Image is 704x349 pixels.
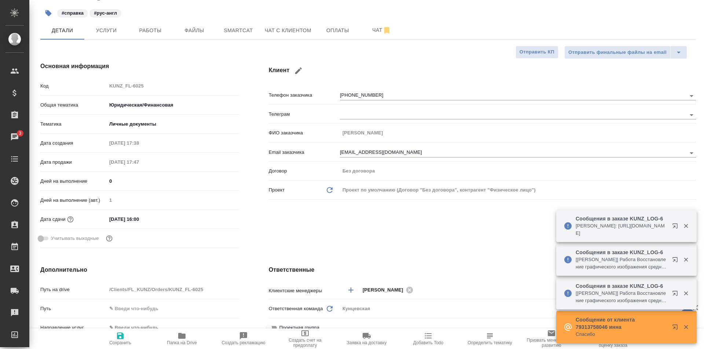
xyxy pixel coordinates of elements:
button: Заявка на доставку [336,328,397,349]
input: ✎ Введи что-нибудь [107,176,239,186]
button: Закрыть [678,290,693,297]
button: Добавить менеджера [342,281,360,299]
span: Оплаты [320,26,355,35]
p: [[PERSON_NAME]] Работа Восстановление графического изображения средней сложности. статус "Выполнен" [576,290,667,304]
p: Сообщения в заказе KUNZ_LOG-6 [576,215,667,222]
span: 3 [14,130,26,137]
button: Сохранить [89,328,151,349]
p: Email заказчика [269,149,340,156]
button: Открыть в новой вкладке [668,252,685,270]
h4: Основная информация [40,62,239,71]
h4: Клиент [269,62,696,79]
button: Open [686,148,697,158]
p: Путь [40,305,107,312]
button: Open [686,91,697,101]
button: Закрыть [678,223,693,229]
p: Код [40,82,107,90]
span: справка [56,10,89,16]
button: Отправить финальные файлы на email [564,46,671,59]
button: Выбери, если сб и вс нужно считать рабочими днями для выполнения заказа. [104,234,114,243]
span: Детали [45,26,80,35]
div: Личные документы [107,118,239,130]
button: Отправить КП [516,46,558,59]
div: [PERSON_NAME] [363,285,415,294]
p: Дата сдачи [40,216,66,223]
input: Пустое поле [107,81,239,91]
span: Папка на Drive [167,340,197,345]
p: Общая тематика [40,101,107,109]
button: Добавить тэг [40,5,56,21]
button: Если добавить услуги и заполнить их объемом, то дата рассчитается автоматически [66,215,75,224]
span: Создать рекламацию [222,340,265,345]
div: Кунцевская [340,302,696,315]
span: Работы [133,26,168,35]
span: Учитывать выходные [51,235,99,242]
button: Призвать менеджера по развитию [521,328,582,349]
input: Пустое поле [107,284,239,295]
p: Путь на drive [40,286,107,293]
button: Закрыть [678,256,693,263]
h4: Ответственные [269,266,696,274]
p: #справка [62,10,84,17]
p: Клиентские менеджеры [269,287,340,294]
button: Определить тематику [459,328,521,349]
input: Пустое поле [340,166,696,176]
button: Закрыть [678,324,693,330]
span: Заявка на доставку [347,340,386,345]
p: Ответственная команда [269,305,323,312]
input: Пустое поле [107,195,239,205]
input: Пустое поле [107,157,171,167]
p: Сообщение от клиента 79313758046 инна [576,316,667,331]
p: Дней на выполнение [40,178,107,185]
h4: Дополнительно [40,266,239,274]
p: Направление услуг [40,324,107,331]
span: Отправить финальные файлы на email [568,48,667,57]
p: Проект [269,186,285,194]
span: Сохранить [109,340,131,345]
p: Телеграм [269,111,340,118]
p: ФИО заказчика [269,129,340,137]
button: Open [686,110,697,120]
span: Smartcat [221,26,256,35]
div: split button [564,46,687,59]
span: Создать счет на предоплату [279,338,331,348]
p: Дата создания [40,140,107,147]
span: Чат [364,26,399,35]
button: Создать счет на предоплату [274,328,336,349]
p: [[PERSON_NAME]] Работа Восстановление графического изображения средней сложности. статус "Сдан" [576,256,667,271]
p: Договор [269,167,340,175]
p: #рус-англ [94,10,117,17]
span: Определить тематику [467,340,512,345]
span: Файлы [177,26,212,35]
p: Дата продажи [40,159,107,166]
div: Юридическая/Финансовая [107,99,239,111]
button: Открыть в новой вкладке [668,286,685,304]
p: Телефон заказчика [269,92,340,99]
p: Спасибо [576,331,667,338]
button: Открыть в новой вкладке [668,219,685,236]
input: Пустое поле [107,138,171,148]
p: Сообщения в заказе KUNZ_LOG-6 [576,249,667,256]
span: [PERSON_NAME] [363,286,408,294]
div: ✎ Введи что-нибудь [109,324,231,331]
span: Отправить КП [520,48,554,56]
svg: Отписаться [382,26,391,35]
p: Сообщения в заказе KUNZ_LOG-6 [576,282,667,290]
input: Пустое поле [340,127,696,138]
div: ✎ Введи что-нибудь [107,322,239,334]
p: Тематика [40,120,107,128]
p: [PERSON_NAME]: [URL][DOMAIN_NAME] [576,222,667,237]
p: Дней на выполнение (авт.) [40,197,107,204]
input: ✎ Введи что-нибудь [107,214,171,224]
span: Призвать менеджера по развитию [525,338,578,348]
span: Добавить Todo [413,340,443,345]
a: 3 [2,128,27,146]
button: Добавить Todo [397,328,459,349]
div: Проект по умолчанию (Договор "Без договора", контрагент "Физическое лицо") [340,184,696,196]
span: рус-англ [89,10,122,16]
span: Чат с клиентом [265,26,311,35]
button: Открыть в новой вкладке [668,320,685,337]
span: Услуги [89,26,124,35]
input: ✎ Введи что-нибудь [107,303,239,314]
span: Проектная группа [279,324,319,331]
